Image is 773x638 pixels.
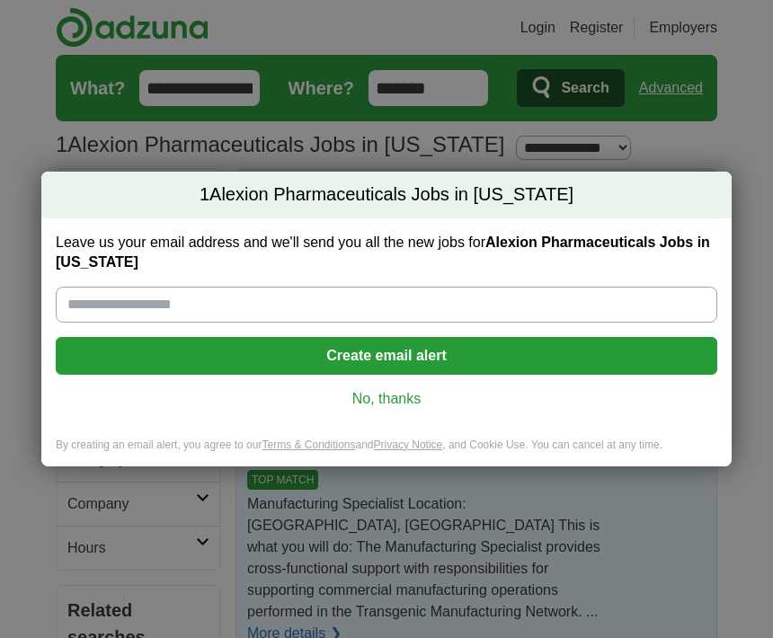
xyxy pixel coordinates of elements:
a: Terms & Conditions [262,439,355,451]
strong: Alexion Pharmaceuticals Jobs in [US_STATE] [56,235,710,270]
span: 1 [200,182,209,208]
h2: Alexion Pharmaceuticals Jobs in [US_STATE] [41,172,732,218]
div: By creating an email alert, you agree to our and , and Cookie Use. You can cancel at any time. [41,438,732,467]
button: Create email alert [56,337,717,375]
a: Privacy Notice [374,439,443,451]
label: Leave us your email address and we'll send you all the new jobs for [56,233,717,272]
a: No, thanks [70,389,703,409]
